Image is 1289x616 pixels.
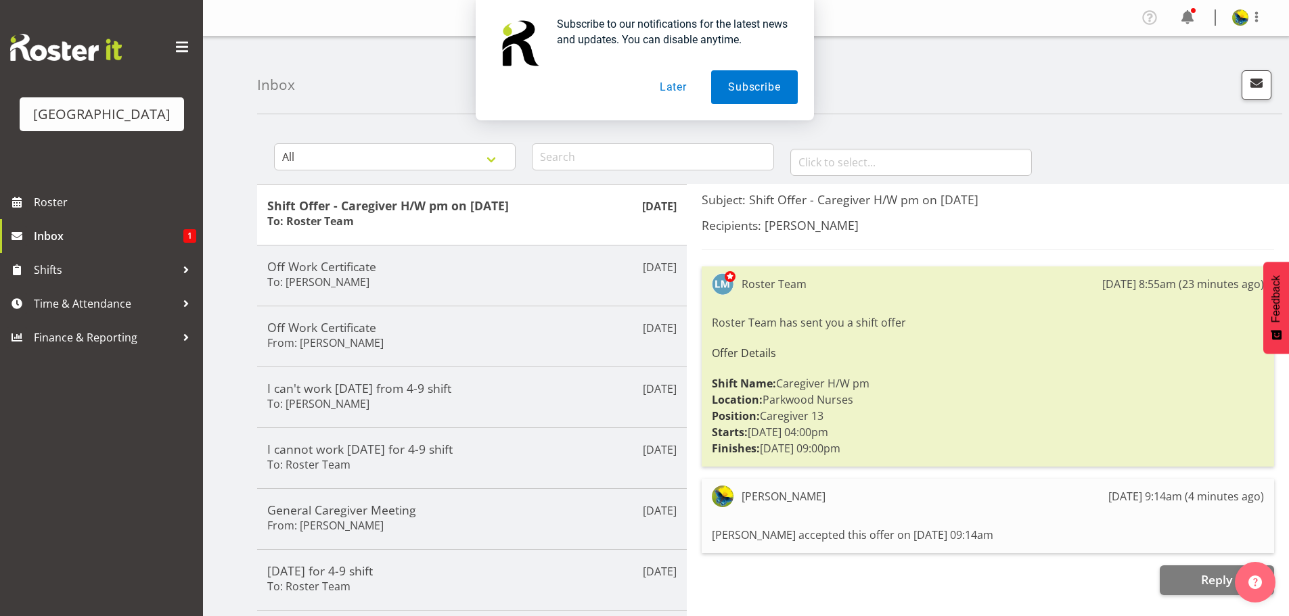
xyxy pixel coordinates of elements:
img: help-xxl-2.png [1248,575,1262,589]
input: Click to select... [790,149,1032,176]
p: [DATE] [643,563,677,579]
span: Shifts [34,260,176,280]
div: [DATE] 9:14am (4 minutes ago) [1108,488,1264,504]
button: Feedback - Show survey [1263,262,1289,354]
h5: I can't work [DATE] from 4-9 shift [267,381,677,396]
div: Subscribe to our notifications for the latest news and updates. You can disable anytime. [546,16,798,47]
button: Later [643,70,704,104]
h6: From: [PERSON_NAME] [267,336,384,350]
p: [DATE] [643,502,677,519]
h6: To: [PERSON_NAME] [267,397,369,410]
span: Roster [34,192,196,212]
div: Roster Team [742,276,807,292]
strong: Starts: [712,425,748,440]
p: [DATE] [643,320,677,336]
h5: Subject: Shift Offer - Caregiver H/W pm on [DATE] [702,192,1274,207]
div: Roster Team has sent you a shift offer Caregiver H/W pm Parkwood Nurses Caregiver 13 [DATE] 04:00... [712,311,1264,460]
div: [PERSON_NAME] accepted this offer on [DATE] 09:14am [712,523,1264,546]
h6: To: Roster Team [267,458,350,471]
span: 1 [183,229,196,243]
span: Reply [1201,571,1232,588]
h6: Offer Details [712,347,1264,359]
h5: Off Work Certificate [267,259,677,274]
img: lesley-mckenzie127.jpg [712,273,733,295]
p: [DATE] [642,198,677,214]
p: [DATE] [643,259,677,275]
p: [DATE] [643,381,677,397]
h6: To: [PERSON_NAME] [267,275,369,289]
img: notification icon [492,16,546,70]
img: gemma-hall22491374b5f274993ff8414464fec47f.png [712,485,733,507]
strong: Finishes: [712,441,760,456]
h5: Off Work Certificate [267,320,677,335]
input: Search [532,143,773,170]
span: Finance & Reporting [34,327,176,348]
strong: Location: [712,392,763,407]
h6: From: [PERSON_NAME] [267,519,384,532]
h5: Recipients: [PERSON_NAME] [702,218,1274,233]
strong: Position: [712,408,760,423]
button: Subscribe [711,70,797,104]
p: [DATE] [643,442,677,458]
h6: To: Roster Team [267,214,354,228]
span: Time & Attendance [34,293,176,314]
div: [PERSON_NAME] [742,488,826,504]
h5: General Caregiver Meeting [267,502,677,517]
div: [DATE] 8:55am (23 minutes ago) [1102,276,1264,292]
span: Inbox [34,226,183,246]
span: Feedback [1270,275,1282,323]
h6: To: Roster Team [267,579,350,593]
button: Reply [1160,565,1274,595]
h5: [DATE] for 4-9 shift [267,563,677,578]
strong: Shift Name: [712,376,776,391]
h5: Shift Offer - Caregiver H/W pm on [DATE] [267,198,677,213]
h5: I cannot work [DATE] for 4-9 shift [267,442,677,456]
